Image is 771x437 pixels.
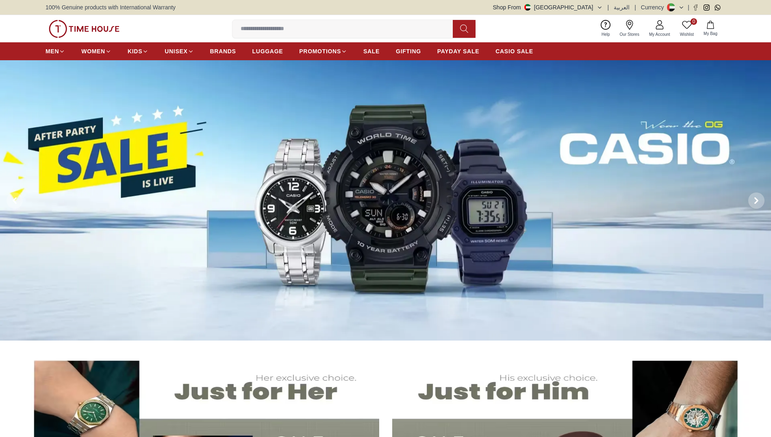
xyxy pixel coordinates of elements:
[691,18,697,25] span: 0
[615,18,644,39] a: Our Stores
[634,3,636,11] span: |
[128,44,148,59] a: KIDS
[210,47,236,55] span: BRANDS
[363,44,380,59] a: SALE
[396,47,421,55] span: GIFTING
[46,44,65,59] a: MEN
[495,47,533,55] span: CASIO SALE
[614,3,630,11] button: العربية
[252,44,283,59] a: LUGGAGE
[598,31,613,37] span: Help
[252,47,283,55] span: LUGGAGE
[699,19,722,38] button: My Bag
[437,47,479,55] span: PAYDAY SALE
[165,47,187,55] span: UNISEX
[299,44,347,59] a: PROMOTIONS
[128,47,142,55] span: KIDS
[597,18,615,39] a: Help
[704,4,710,11] a: Instagram
[715,4,721,11] a: Whatsapp
[165,44,193,59] a: UNISEX
[81,47,105,55] span: WOMEN
[210,44,236,59] a: BRANDS
[493,3,603,11] button: Shop From[GEOGRAPHIC_DATA]
[396,44,421,59] a: GIFTING
[46,3,176,11] span: 100% Genuine products with International Warranty
[677,31,697,37] span: Wishlist
[495,44,533,59] a: CASIO SALE
[693,4,699,11] a: Facebook
[524,4,531,11] img: United Arab Emirates
[81,44,111,59] a: WOMEN
[617,31,643,37] span: Our Stores
[46,47,59,55] span: MEN
[437,44,479,59] a: PAYDAY SALE
[641,3,667,11] div: Currency
[363,47,380,55] span: SALE
[49,20,119,38] img: ...
[299,47,341,55] span: PROMOTIONS
[700,31,721,37] span: My Bag
[646,31,673,37] span: My Account
[675,18,699,39] a: 0Wishlist
[608,3,609,11] span: |
[688,3,689,11] span: |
